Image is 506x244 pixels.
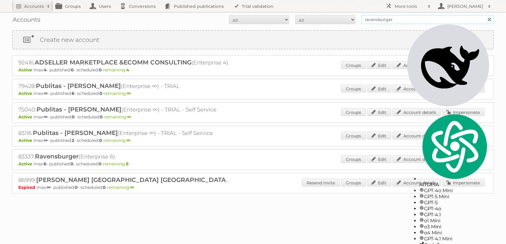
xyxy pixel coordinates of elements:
[419,199,424,204] img: gpt-black.svg
[419,205,424,210] img: gpt-black.svg
[419,236,489,242] div: GPT-4.1 Mini
[127,114,131,120] strong: ∞
[18,91,34,96] span: Active
[103,161,129,167] span: remaining:
[18,129,229,137] h2: 83116: (Enterprise ∞) - TRIAL - Self Service
[341,85,366,92] a: Groups
[367,61,391,69] a: Edit
[419,211,489,217] div: GPT-4.1
[419,193,489,199] div: GPT-5 Mini
[44,138,48,143] strong: ∞
[98,161,102,167] strong: 0
[18,153,229,161] h2: 83337: (Enterprise 6)
[392,179,441,186] a: Account details
[367,108,391,116] a: Edit
[104,91,131,96] span: remaining:
[367,155,391,163] a: Edit
[33,129,118,136] span: Publitas - [PERSON_NAME]
[107,185,134,190] span: remaining:
[419,187,424,192] img: gpt-black.svg
[99,91,102,96] strong: 0
[75,185,78,190] strong: 0
[127,91,131,96] strong: ∞
[47,185,51,190] strong: ∞
[18,114,488,120] p: max: - published: - scheduled: -
[367,132,391,139] a: Edit
[367,179,391,186] a: Edit
[18,82,229,90] h2: 79428: (Enterprise ∞) - TRIAL
[407,24,489,106] img: deepseek-r1.svg
[419,224,424,228] img: gpt-black.svg
[18,138,488,143] p: max: - published: - scheduled: -
[36,106,121,113] span: Publitas - [PERSON_NAME]
[302,179,340,186] a: Resend invite
[392,61,441,69] a: Account details
[341,132,366,139] a: Groups
[44,67,47,73] strong: 4
[70,161,73,167] strong: 0
[44,91,48,96] strong: ∞
[103,185,106,190] strong: 0
[71,67,74,73] strong: 0
[35,59,192,66] span: ADSELLER MARKETPLACE &ECOMM CONSULTING
[419,187,489,193] div: GPT-4o Mini
[18,161,488,167] p: max: - published: - scheduled: -
[126,67,129,73] strong: 4
[18,67,488,73] p: max: - published: - scheduled: -
[419,230,489,236] div: o4 Mini
[419,230,424,234] img: gpt-black.svg
[419,224,489,230] div: o3 Mini
[24,3,44,9] h2: Accounts
[341,179,366,186] a: Groups
[341,61,366,69] a: Groups
[99,67,102,73] strong: 0
[392,155,441,163] a: Account details
[104,138,130,143] span: remaining:
[18,138,34,143] span: Active
[392,108,441,116] a: Account details
[419,211,424,216] img: gpt-black.svg
[126,161,129,167] strong: 6
[419,205,489,211] div: GPT-4o
[72,138,74,143] strong: 2
[341,108,366,116] a: Groups
[72,91,74,96] strong: 6
[392,132,441,139] a: Account details
[367,85,391,92] a: Edit
[36,82,121,89] span: Publitas - [PERSON_NAME]
[18,67,34,73] span: Active
[99,138,102,143] strong: 0
[44,114,48,120] strong: ∞
[44,161,46,167] strong: 6
[341,155,366,163] a: Groups
[103,67,129,73] span: remaining:
[419,217,489,224] div: o1 Mini
[18,161,34,167] span: Active
[72,114,75,120] strong: 0
[36,176,229,183] span: [PERSON_NAME] [GEOGRAPHIC_DATA] [GEOGRAPHIC_DATA]
[130,185,134,190] strong: ∞
[35,153,79,160] span: Ravensburger
[419,199,489,205] div: GPT-5
[13,31,493,49] a: Create new account
[18,114,34,120] span: Active
[419,112,489,187] div: AITOPIA
[104,114,131,120] span: remaining:
[419,236,424,240] img: gpt-black.svg
[126,138,130,143] strong: ∞
[419,112,489,180] img: logo.svg
[392,85,441,92] a: Account details
[18,91,488,96] p: max: - published: - scheduled: -
[419,193,424,198] img: gpt-black.svg
[18,59,229,67] h2: 92416: (Enterprise 4)
[100,114,103,120] strong: 0
[419,217,424,222] img: gpt-black.svg
[18,185,37,190] span: Expired
[18,185,488,190] p: max: - published: - scheduled: -
[18,106,229,114] h2: 75040: (Enterprise ∞) - TRIAL - Self Service
[395,3,425,9] h2: More tools
[446,3,485,9] h2: [PERSON_NAME]
[18,176,229,184] h2: 86999: (Bronze ∞) - TRIAL - Self Service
